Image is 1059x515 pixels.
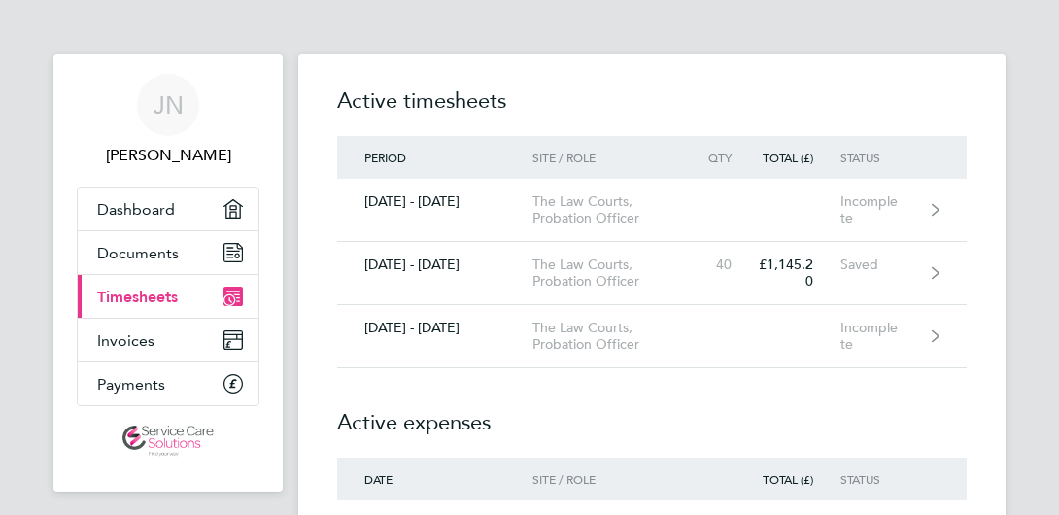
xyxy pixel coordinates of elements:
span: Joel Nunez Martinez [77,144,259,167]
h2: Active expenses [337,368,967,458]
a: JN[PERSON_NAME] [77,74,259,167]
div: The Law Courts, Probation Officer [532,320,696,353]
div: [DATE] - [DATE] [337,320,532,336]
a: Invoices [78,319,258,361]
div: Qty [696,151,759,164]
a: [DATE] - [DATE]The Law Courts, Probation Officer40£1,145.20Saved [337,242,967,305]
div: Saved [840,257,929,273]
div: Total (£) [759,472,840,486]
div: Status [840,151,929,164]
span: Invoices [97,331,154,350]
a: Timesheets [78,275,258,318]
img: servicecare-logo-retina.png [122,426,214,457]
nav: Main navigation [53,54,283,492]
span: Period [364,150,406,165]
div: [DATE] - [DATE] [337,193,532,210]
div: Total (£) [759,151,840,164]
span: Documents [97,244,179,262]
div: Site / Role [532,472,696,486]
div: The Law Courts, Probation Officer [532,193,696,226]
div: [DATE] - [DATE] [337,257,532,273]
a: Payments [78,362,258,405]
span: Dashboard [97,200,175,219]
div: Site / Role [532,151,696,164]
div: Incomplete [840,320,929,353]
div: Incomplete [840,193,929,226]
a: [DATE] - [DATE]The Law Courts, Probation OfficerIncomplete [337,305,967,368]
div: £1,145.20 [759,257,840,290]
a: Documents [78,231,258,274]
a: Go to home page [77,426,259,457]
div: Status [840,472,929,486]
div: 40 [696,257,759,273]
span: Timesheets [97,288,178,306]
a: Dashboard [78,188,258,230]
h2: Active timesheets [337,86,967,136]
span: Payments [97,375,165,394]
div: The Law Courts, Probation Officer [532,257,696,290]
div: Date [337,472,532,486]
span: JN [154,92,184,118]
a: [DATE] - [DATE]The Law Courts, Probation OfficerIncomplete [337,179,967,242]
